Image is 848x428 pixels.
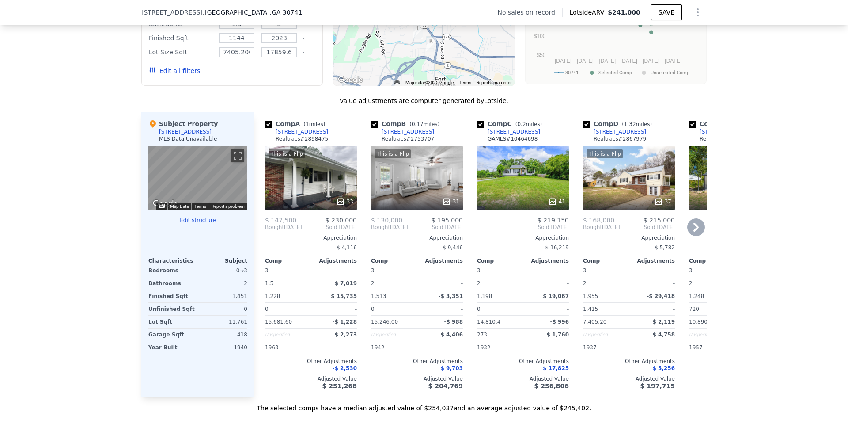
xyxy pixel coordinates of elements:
span: Sold [DATE] [302,224,357,231]
text: $50 [537,52,545,58]
span: $ 5,256 [653,365,675,371]
div: [STREET_ADDRESS] [700,128,752,135]
div: Value adjustments are computer generated by Lotside . [141,96,707,105]
div: This is a Flip [375,149,411,158]
span: 3 [689,267,693,274]
div: Comp [371,257,417,264]
span: $241,000 [608,9,640,16]
div: - [631,277,675,290]
div: Comp B [371,119,443,128]
span: ( miles) [300,121,329,127]
div: This is a Flip [587,149,623,158]
span: 0 [371,306,375,312]
span: 3 [477,267,481,274]
span: 15,681.60 [265,319,292,325]
a: Report a problem [212,204,245,209]
div: - [525,277,569,290]
span: 1,198 [477,293,492,299]
a: [STREET_ADDRESS] [371,128,434,135]
div: Unspecified [265,329,309,341]
div: Adjusted Value [265,375,357,382]
div: 1,451 [200,290,247,302]
span: $ 230,000 [326,217,357,224]
div: - [525,264,569,277]
div: Other Adjustments [371,358,463,365]
img: Google [151,198,180,210]
div: Subject Property [148,119,218,128]
span: $ 16,219 [545,245,569,251]
div: Appreciation [371,234,463,241]
div: - [419,303,463,315]
div: - [525,303,569,315]
div: Comp [265,257,311,264]
div: - [525,341,569,354]
span: $ 9,703 [441,365,463,371]
div: Garage Sqft [148,329,196,341]
span: 1,228 [265,293,280,299]
div: Adjustments [629,257,675,264]
text: Unselected Comp [651,70,689,76]
span: $ 219,150 [538,217,569,224]
div: [STREET_ADDRESS] [159,128,212,135]
div: Map [148,146,247,210]
span: $ 19,067 [543,293,569,299]
span: Lotside ARV [570,8,608,17]
div: Adjusted Value [689,375,781,382]
div: 33 [336,197,353,206]
div: - [631,303,675,315]
div: Comp C [477,119,545,128]
div: Appreciation [265,234,357,241]
div: Other Adjustments [265,358,357,365]
a: [STREET_ADDRESS] [477,128,540,135]
span: ( miles) [618,121,655,127]
div: [STREET_ADDRESS] [276,128,328,135]
text: [DATE] [555,58,572,64]
div: Characteristics [148,257,198,264]
div: The selected comps have a median adjusted value of $254,037 and an average adjusted value of $245... [141,397,707,413]
text: [DATE] [599,58,616,64]
div: - [419,264,463,277]
div: Other Adjustments [689,358,781,365]
span: $ 9,446 [443,245,463,251]
span: $ 4,406 [441,332,463,338]
span: Sold [DATE] [620,224,675,231]
a: Report a map error [477,80,512,85]
span: 1.32 [624,121,636,127]
span: 15,246.00 [371,319,398,325]
div: 1942 [371,341,415,354]
span: $ 4,758 [653,332,675,338]
div: Other Adjustments [583,358,675,365]
div: 1963 [265,341,309,354]
span: $ 197,715 [640,382,675,390]
button: Clear [302,37,306,40]
span: -$ 988 [444,319,463,325]
span: 3 [265,267,269,274]
span: $ 195,000 [432,217,463,224]
button: Show Options [689,4,707,21]
div: [DATE] [265,224,302,231]
text: [DATE] [621,58,637,64]
span: $ 256,806 [534,382,569,390]
span: $ 147,500 [265,217,296,224]
div: - [631,264,675,277]
div: Appreciation [689,234,781,241]
span: 1,248 [689,293,704,299]
span: $ 215,000 [644,217,675,224]
span: 720 [689,306,699,312]
span: [STREET_ADDRESS] [141,8,203,17]
span: , [GEOGRAPHIC_DATA] [203,8,303,17]
span: 3 [583,267,587,274]
span: $ 2,119 [653,319,675,325]
div: 11,761 [200,316,247,328]
span: -$ 2,530 [333,365,357,371]
div: Street View [148,146,247,210]
div: Comp A [265,119,329,128]
span: -$ 1,228 [333,319,357,325]
button: Edit structure [148,217,247,224]
span: 1,513 [371,293,386,299]
div: 2 [583,277,627,290]
div: MLS Data Unavailable [159,135,217,142]
div: Unspecified [583,329,627,341]
div: 1957 [689,341,733,354]
span: -$ 996 [550,319,569,325]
